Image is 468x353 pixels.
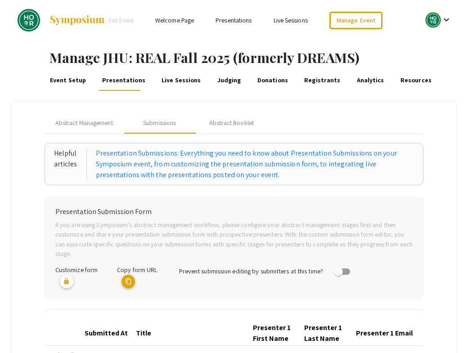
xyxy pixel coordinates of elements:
p: If you are using Symposium’s abstract management workflow, please configure your abstract managem... [55,220,413,259]
div: Title [136,328,151,339]
a: Manage Event [329,12,382,29]
img: Symposium by ForagerOne [49,15,105,26]
div: Presenter 1 Email [356,328,413,339]
mat-icon: copy URL [121,275,135,288]
mat-icon: lock [60,275,73,288]
button: Expand account dropdown [416,10,461,30]
a: Presentations [101,69,147,91]
a: Welcome Page [155,16,194,24]
a: Presentation Submissions: Everything you need to know about Presentation Submissions on your Symp... [96,148,414,180]
span: Customize form [55,265,98,274]
div: Title [136,328,159,339]
img: JHU: REAL Fall 2025 (formerly DREAMS) [18,9,40,31]
a: Judging [216,69,242,91]
a: Event Setup [49,69,87,91]
div: Presenter 1 Last Name [304,322,350,344]
a: Analytics [355,69,385,91]
a: Registrants [303,69,342,91]
div: Presenter 1 Email [356,328,421,339]
iframe: Chat [7,313,38,346]
span: Copy form URL [117,265,157,274]
div: Presenter 1 First Name [253,322,291,344]
a: Resources [399,69,432,91]
h6: Presentation Submission Form [55,207,413,216]
div: Submissions [143,118,176,128]
a: Donations [256,69,289,91]
a: Presentations [216,16,252,24]
mat-icon: Expand account dropdown [441,14,452,25]
h1: Manage JHU: REAL Fall 2025 (formerly DREAMS) [49,49,468,66]
div: Submitted At [85,328,128,339]
a: Live Sessions [161,69,202,91]
a: JHU: REAL Fall 2025 (formerly DREAMS) [7,9,105,31]
span: Exit Event [109,16,134,24]
div: Submitted At [85,328,136,339]
div: Presenter 1 Last Name [304,322,342,344]
span: Abstract Management [55,118,113,128]
div: Helpful articles [54,148,87,180]
div: Abstract Booklet [209,118,254,128]
span: Prevent submission editing by submitters at this time? [179,267,323,275]
a: Live Sessions [274,16,308,24]
div: arrow_back_ios [99,18,104,23]
div: Presenter 1 First Name [253,322,299,344]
